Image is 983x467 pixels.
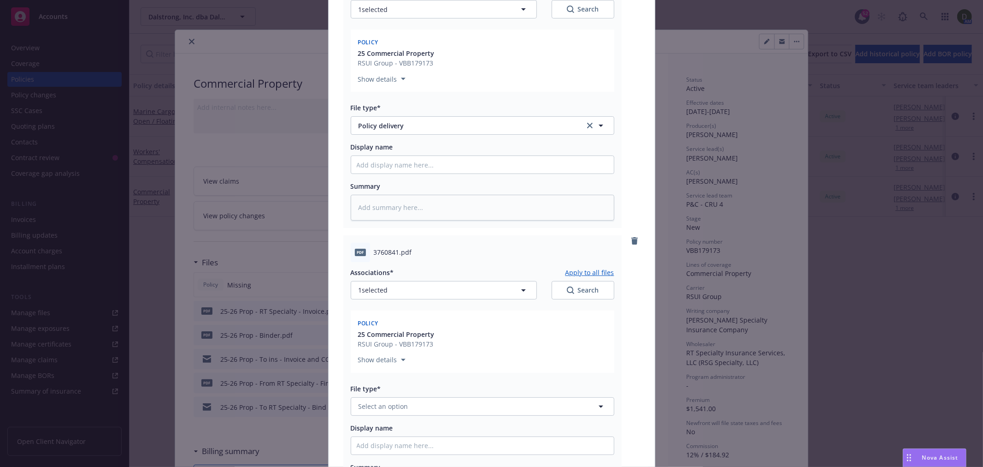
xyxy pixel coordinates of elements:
span: Nova Assist [922,454,959,461]
svg: Search [567,287,574,294]
button: Show details [354,354,409,365]
div: Search [567,286,599,295]
span: File type* [351,384,381,393]
span: Policy [358,319,378,327]
button: 25 Commercial Property [358,329,435,339]
span: 1 selected [359,285,388,295]
button: SearchSearch [552,281,614,299]
span: Select an option [359,401,408,411]
span: RSUI Group - VBB179173 [358,339,435,349]
span: Associations* [351,268,394,277]
button: Nova Assist [903,449,966,467]
button: Select an option [351,397,614,416]
button: Apply to all files [565,268,614,277]
div: Drag to move [903,449,915,467]
span: Display name [351,424,393,432]
button: 1selected [351,281,537,299]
